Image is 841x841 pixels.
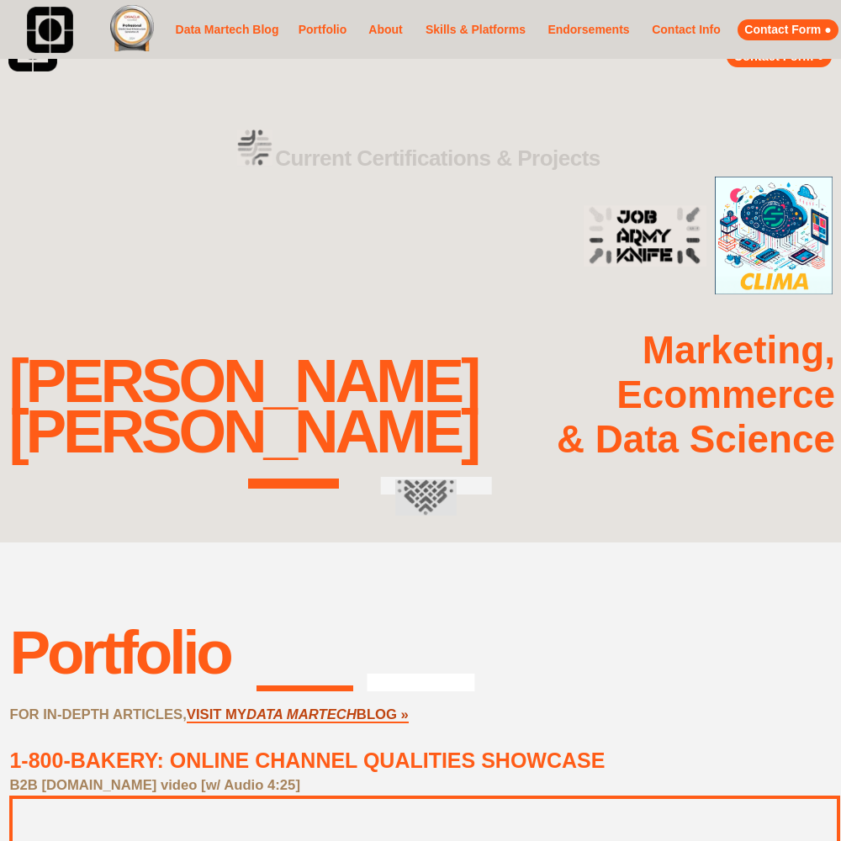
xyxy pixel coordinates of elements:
a: Data Martech Blog [172,6,282,54]
div: Portfolio [9,617,230,687]
a: BLOG » [357,706,409,723]
iframe: Chat Widget [757,760,841,841]
a: Endorsements [543,19,634,40]
a: VISIT MY [187,706,246,723]
a: About [363,19,408,40]
strong: & Data Science [557,418,835,461]
strong: B2B [DOMAIN_NAME] video [w/ Audio 4:25] [9,777,299,793]
a: Portfolio [294,12,351,49]
a: Contact Info [647,19,726,40]
strong: Current Certifications & Projects [275,145,600,171]
a: Skills & Platforms [420,12,531,49]
strong: Ecommerce [616,373,835,416]
strong: FOR IN-DEPTH ARTICLES, [9,706,186,722]
div: [PERSON_NAME] [PERSON_NAME] [8,356,478,458]
a: DATA MARTECH [246,706,357,723]
a: Contact Form ● [738,19,838,40]
a: 1-800-BAKERY: ONLINE CHANNEL QUALITIES SHOWCASE [9,748,605,772]
strong: Marketing, [643,329,835,372]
